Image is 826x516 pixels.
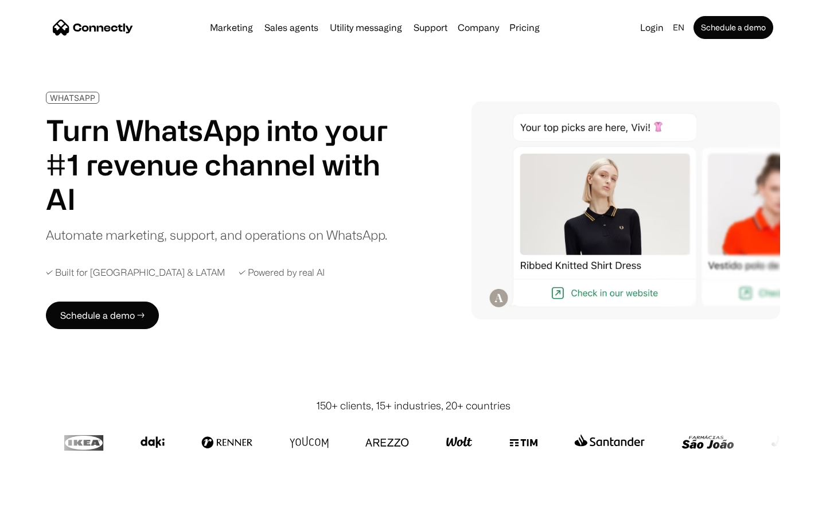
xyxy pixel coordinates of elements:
[260,23,323,32] a: Sales agents
[46,113,402,216] h1: Turn WhatsApp into your #1 revenue channel with AI
[693,16,773,39] a: Schedule a demo
[46,302,159,329] a: Schedule a demo →
[11,495,69,512] aside: Language selected: English
[23,496,69,512] ul: Language list
[636,19,668,36] a: Login
[673,19,684,36] div: en
[46,225,387,244] div: Automate marketing, support, and operations on WhatsApp.
[505,23,544,32] a: Pricing
[458,19,499,36] div: Company
[46,267,225,278] div: ✓ Built for [GEOGRAPHIC_DATA] & LATAM
[50,93,95,102] div: WHATSAPP
[409,23,452,32] a: Support
[316,398,511,413] div: 150+ clients, 15+ industries, 20+ countries
[325,23,407,32] a: Utility messaging
[239,267,325,278] div: ✓ Powered by real AI
[205,23,258,32] a: Marketing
